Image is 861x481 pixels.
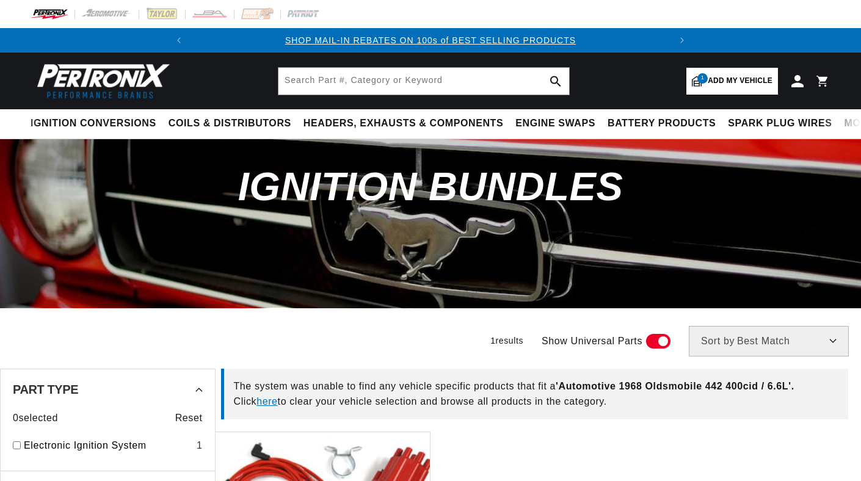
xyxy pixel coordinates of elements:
summary: Battery Products [601,109,722,138]
img: Pertronix [31,60,171,102]
span: ' Automotive 1968 Oldsmobile 442 400cid / 6.6L '. [556,381,794,391]
span: 1 [697,73,708,84]
div: 1 of 2 [191,34,670,47]
div: Announcement [191,34,670,47]
summary: Spark Plug Wires [722,109,838,138]
summary: Coils & Distributors [162,109,297,138]
span: 1 results [490,336,523,345]
div: The system was unable to find any vehicle specific products that fit a Click to clear your vehicl... [221,369,849,419]
span: Show Universal Parts [542,333,642,349]
summary: Headers, Exhausts & Components [297,109,509,138]
select: Sort by [689,326,849,356]
span: Engine Swaps [515,117,595,130]
span: Reset [175,410,203,426]
div: 1 [197,438,203,454]
summary: Ignition Conversions [31,109,162,138]
span: Headers, Exhausts & Components [303,117,503,130]
span: Add my vehicle [708,75,772,87]
span: 0 selected [13,410,58,426]
span: Spark Plug Wires [728,117,832,130]
span: Ignition Bundles [238,164,623,209]
button: Translation missing: en.sections.announcements.previous_announcement [167,28,191,52]
a: 1Add my vehicle [686,68,778,95]
a: Electronic Ignition System [24,438,192,454]
span: Battery Products [608,117,716,130]
span: Ignition Conversions [31,117,156,130]
summary: Engine Swaps [509,109,601,138]
button: search button [542,68,569,95]
a: here [256,396,277,407]
a: SHOP MAIL-IN REBATES ON 100s of BEST SELLING PRODUCTS [285,35,576,45]
span: Coils & Distributors [169,117,291,130]
span: Sort by [701,336,735,346]
input: Search Part #, Category or Keyword [278,68,569,95]
span: Part Type [13,383,78,396]
button: Translation missing: en.sections.announcements.next_announcement [670,28,694,52]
